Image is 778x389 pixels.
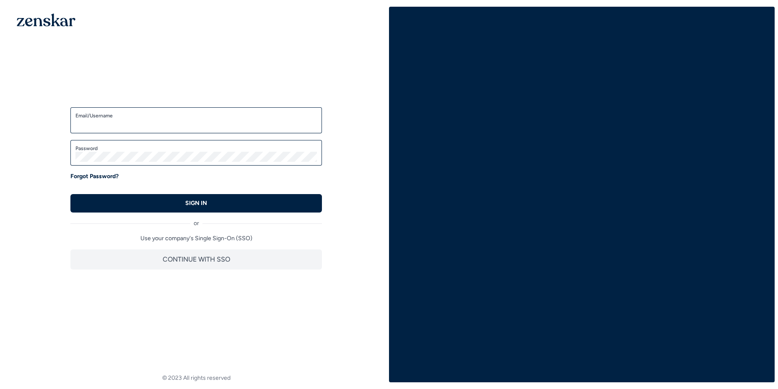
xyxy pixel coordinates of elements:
label: Email/Username [75,112,317,119]
img: 1OGAJ2xQqyY4LXKgY66KYq0eOWRCkrZdAb3gUhuVAqdWPZE9SRJmCz+oDMSn4zDLXe31Ii730ItAGKgCKgCCgCikA4Av8PJUP... [17,13,75,26]
button: SIGN IN [70,194,322,213]
a: Forgot Password? [70,172,119,181]
label: Password [75,145,317,152]
p: SIGN IN [185,199,207,207]
footer: © 2023 All rights reserved [3,374,389,382]
div: or [70,213,322,228]
p: Use your company's Single Sign-On (SSO) [70,234,322,243]
button: CONTINUE WITH SSO [70,249,322,270]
